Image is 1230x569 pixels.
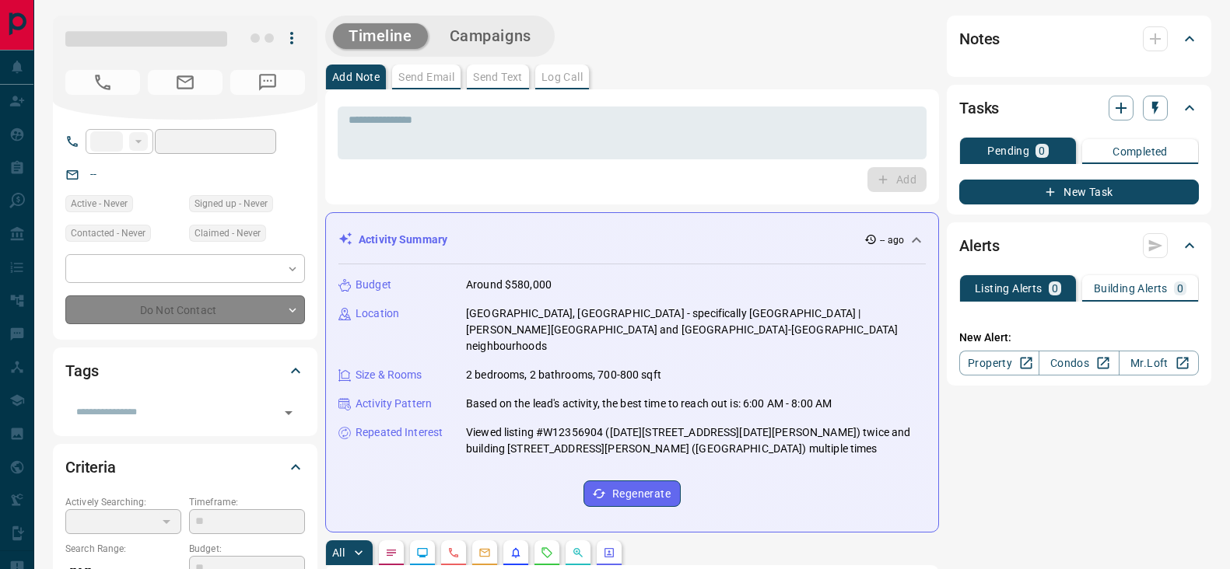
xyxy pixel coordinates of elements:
span: No Email [148,70,223,95]
div: Do Not Contact [65,295,305,324]
svg: Agent Actions [603,546,615,559]
p: Budget [356,277,391,293]
button: Timeline [333,23,428,49]
span: No Number [65,70,140,95]
p: Timeframe: [189,495,305,509]
a: Condos [1039,351,1119,375]
p: Based on the lead's activity, the best time to reach out is: 6:00 AM - 8:00 AM [466,396,832,412]
p: -- ago [880,233,904,247]
a: -- [90,168,96,180]
div: Activity Summary-- ago [338,225,926,254]
svg: Listing Alerts [510,546,522,559]
svg: Calls [447,546,460,559]
button: New Task [959,180,1199,204]
p: 2 bedrooms, 2 bathrooms, 700-800 sqft [466,367,661,383]
p: [GEOGRAPHIC_DATA], [GEOGRAPHIC_DATA] - specifically [GEOGRAPHIC_DATA] | [PERSON_NAME][GEOGRAPHIC_... [466,305,926,354]
p: Building Alerts [1094,283,1168,294]
a: Mr.Loft [1119,351,1199,375]
svg: Lead Browsing Activity [416,546,429,559]
svg: Opportunities [572,546,584,559]
span: Active - Never [71,196,128,211]
button: Campaigns [434,23,547,49]
button: Open [278,402,300,424]
span: Contacted - Never [71,225,145,241]
div: Alerts [959,227,1199,264]
p: 0 [1052,283,1058,294]
p: Pending [987,145,1029,156]
h2: Alerts [959,233,1000,258]
p: Add Note [332,72,380,82]
h2: Notes [959,26,1000,51]
span: Signed up - Never [194,196,268,211]
p: Activity Pattern [356,396,432,412]
p: Actively Searching: [65,495,181,509]
h2: Tasks [959,96,999,120]
span: No Number [230,70,305,95]
p: Completed [1113,146,1168,157]
p: Activity Summary [359,232,447,248]
h2: Criteria [65,455,116,480]
svg: Notes [385,546,398,559]
p: New Alert: [959,330,1199,346]
button: Regenerate [583,480,681,507]
svg: Emails [478,546,491,559]
svg: Requests [541,546,553,559]
span: Claimed - Never [194,225,261,241]
p: Around $580,000 [466,277,552,293]
p: Size & Rooms [356,367,422,383]
p: Repeated Interest [356,424,443,441]
div: Tasks [959,89,1199,127]
p: Budget: [189,542,305,556]
p: 0 [1177,283,1183,294]
p: Location [356,305,399,322]
p: Viewed listing #W12356904 ([DATE][STREET_ADDRESS][DATE][PERSON_NAME]) twice and building [STREET_... [466,424,926,457]
div: Tags [65,352,305,389]
a: Property [959,351,1039,375]
h2: Tags [65,358,98,383]
p: Listing Alerts [975,283,1043,294]
p: All [332,547,345,558]
div: Notes [959,20,1199,58]
p: 0 [1039,145,1045,156]
div: Criteria [65,449,305,486]
p: Search Range: [65,542,181,556]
